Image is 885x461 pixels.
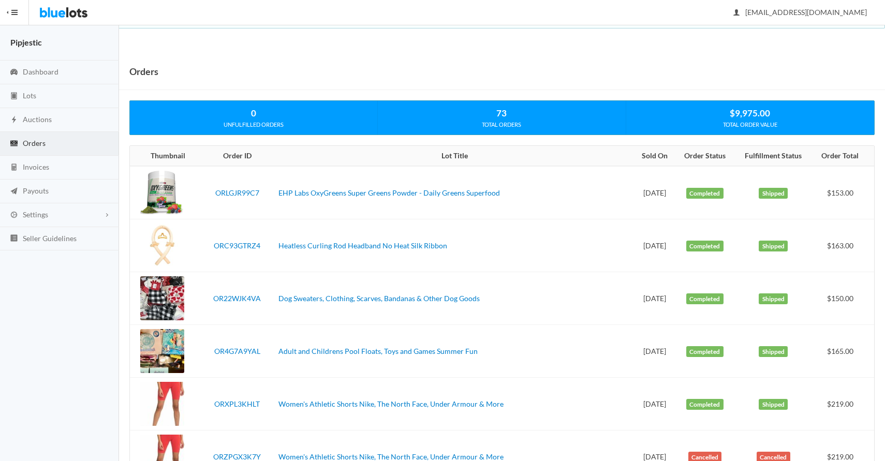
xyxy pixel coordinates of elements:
[813,219,874,272] td: $163.00
[9,163,19,173] ion-icon: calculator
[730,108,770,118] strong: $9,975.00
[813,325,874,378] td: $165.00
[686,399,724,410] label: Completed
[635,219,675,272] td: [DATE]
[23,186,49,195] span: Payouts
[10,37,42,47] strong: Pipjestic
[213,294,261,303] a: OR22WJK4VA
[734,8,867,17] span: [EMAIL_ADDRESS][DOMAIN_NAME]
[759,293,788,305] label: Shipped
[686,241,724,252] label: Completed
[734,146,812,167] th: Fulfillment Status
[9,92,19,101] ion-icon: clipboard
[686,346,724,358] label: Completed
[278,188,500,197] a: EHP Labs OxyGreens Super Greens Powder - Daily Greens Superfood
[675,146,735,167] th: Order Status
[251,108,256,118] strong: 0
[213,452,261,461] a: ORZPGX3K7Y
[759,241,788,252] label: Shipped
[130,146,200,167] th: Thumbnail
[731,8,742,18] ion-icon: person
[214,241,260,250] a: ORC93GTRZ4
[686,293,724,305] label: Completed
[9,115,19,125] ion-icon: flash
[635,325,675,378] td: [DATE]
[813,166,874,219] td: $153.00
[23,210,48,219] span: Settings
[378,120,625,129] div: TOTAL ORDERS
[635,378,675,430] td: [DATE]
[9,211,19,220] ion-icon: cog
[130,120,377,129] div: UNFULFILLED ORDERS
[759,399,788,410] label: Shipped
[278,452,504,461] a: Women's Athletic Shorts Nike, The North Face, Under Armour & More
[813,378,874,430] td: $219.00
[200,146,274,167] th: Order ID
[23,91,36,100] span: Lots
[278,347,478,355] a: Adult and Childrens Pool Floats, Toys and Games Summer Fun
[626,120,874,129] div: TOTAL ORDER VALUE
[635,272,675,325] td: [DATE]
[813,272,874,325] td: $150.00
[686,188,724,199] label: Completed
[23,115,52,124] span: Auctions
[278,294,480,303] a: Dog Sweaters, Clothing, Scarves, Bandanas & Other Dog Goods
[215,188,259,197] a: ORLGJR99C7
[23,67,58,76] span: Dashboard
[129,64,158,79] h1: Orders
[496,108,507,118] strong: 73
[214,399,260,408] a: ORXPL3KHLT
[759,346,788,358] label: Shipped
[9,68,19,78] ion-icon: speedometer
[278,399,504,408] a: Women's Athletic Shorts Nike, The North Face, Under Armour & More
[23,234,77,243] span: Seller Guidelines
[23,162,49,171] span: Invoices
[274,146,635,167] th: Lot Title
[759,188,788,199] label: Shipped
[9,234,19,244] ion-icon: list box
[9,139,19,149] ion-icon: cash
[214,347,260,355] a: OR4G7A9YAL
[23,139,46,147] span: Orders
[278,241,447,250] a: Heatless Curling Rod Headband No Heat Silk Ribbon
[635,166,675,219] td: [DATE]
[9,187,19,197] ion-icon: paper plane
[813,146,874,167] th: Order Total
[635,146,675,167] th: Sold On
